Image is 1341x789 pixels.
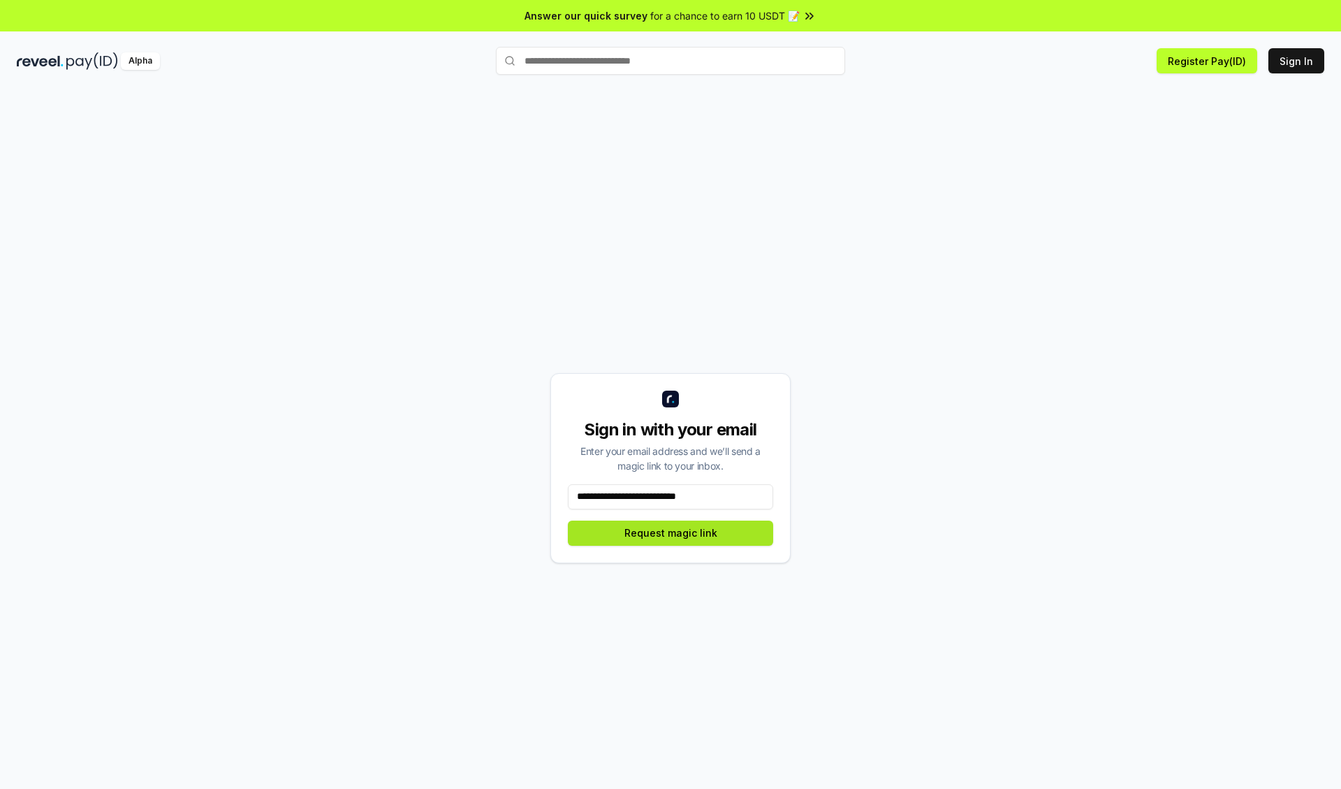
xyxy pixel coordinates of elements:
div: Alpha [121,52,160,70]
button: Request magic link [568,521,773,546]
img: reveel_dark [17,52,64,70]
span: Answer our quick survey [525,8,647,23]
img: logo_small [662,391,679,407]
button: Sign In [1268,48,1324,73]
img: pay_id [66,52,118,70]
div: Sign in with your email [568,419,773,441]
button: Register Pay(ID) [1157,48,1257,73]
span: for a chance to earn 10 USDT 📝 [650,8,800,23]
div: Enter your email address and we’ll send a magic link to your inbox. [568,444,773,473]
